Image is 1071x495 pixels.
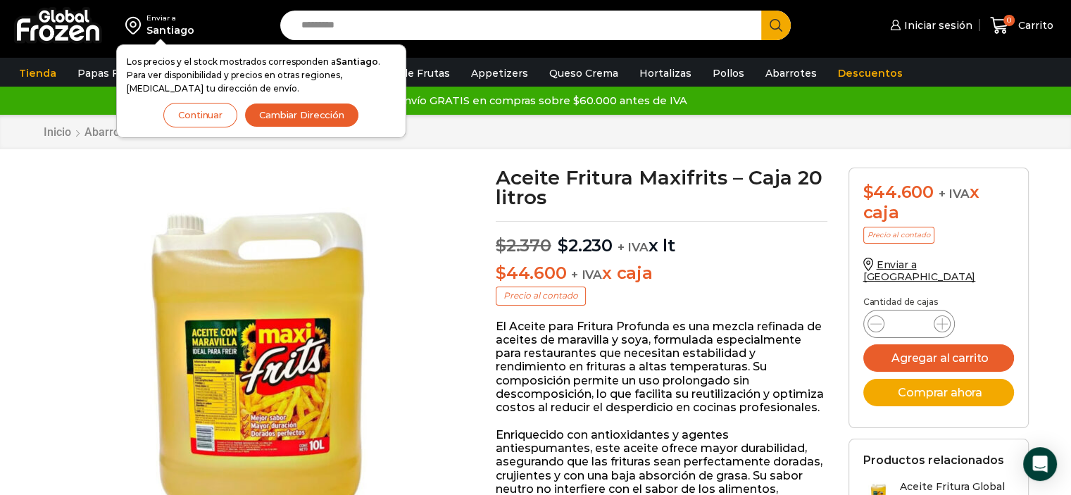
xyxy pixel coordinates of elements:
p: Cantidad de cajas [863,297,1014,307]
span: + IVA [618,240,649,254]
strong: Santiago [336,56,378,67]
div: x caja [863,182,1014,223]
div: Open Intercom Messenger [1023,447,1057,481]
div: Enviar a [146,13,194,23]
button: Cambiar Dirección [244,103,359,127]
button: Search button [761,11,791,40]
span: 0 [1003,15,1015,26]
bdi: 2.370 [496,235,551,256]
h1: Aceite Fritura Maxifrits – Caja 20 litros [496,168,827,207]
span: $ [496,235,506,256]
a: Inicio [43,125,72,139]
span: Iniciar sesión [901,18,972,32]
button: Continuar [163,103,237,127]
bdi: 44.600 [863,182,934,202]
p: Precio al contado [863,227,934,244]
input: Product quantity [896,314,922,334]
a: Enviar a [GEOGRAPHIC_DATA] [863,258,976,283]
a: Pollos [706,60,751,87]
span: $ [863,182,874,202]
a: Pulpa de Frutas [362,60,457,87]
button: Agregar al carrito [863,344,1014,372]
p: El Aceite para Fritura Profunda es una mezcla refinada de aceites de maravilla y soya, formulada ... [496,320,827,414]
p: x caja [496,263,827,284]
nav: Breadcrumb [43,125,182,139]
a: Papas Fritas [70,60,149,87]
bdi: 2.230 [558,235,613,256]
a: Descuentos [831,60,910,87]
a: 0 Carrito [987,9,1057,42]
a: Abarrotes [84,125,136,139]
a: Iniciar sesión [887,11,972,39]
a: Queso Crema [542,60,625,87]
div: Santiago [146,23,194,37]
a: Appetizers [464,60,535,87]
p: Los precios y el stock mostrados corresponden a . Para ver disponibilidad y precios en otras regi... [127,55,396,96]
bdi: 44.600 [496,263,566,283]
button: Comprar ahora [863,379,1014,406]
a: Abarrotes [758,60,824,87]
p: x lt [496,221,827,256]
h2: Productos relacionados [863,453,1004,467]
p: Precio al contado [496,287,586,305]
span: + IVA [939,187,970,201]
img: address-field-icon.svg [125,13,146,37]
a: Hortalizas [632,60,699,87]
span: $ [558,235,568,256]
span: $ [496,263,506,283]
span: + IVA [571,268,602,282]
span: Carrito [1015,18,1053,32]
a: Tienda [12,60,63,87]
